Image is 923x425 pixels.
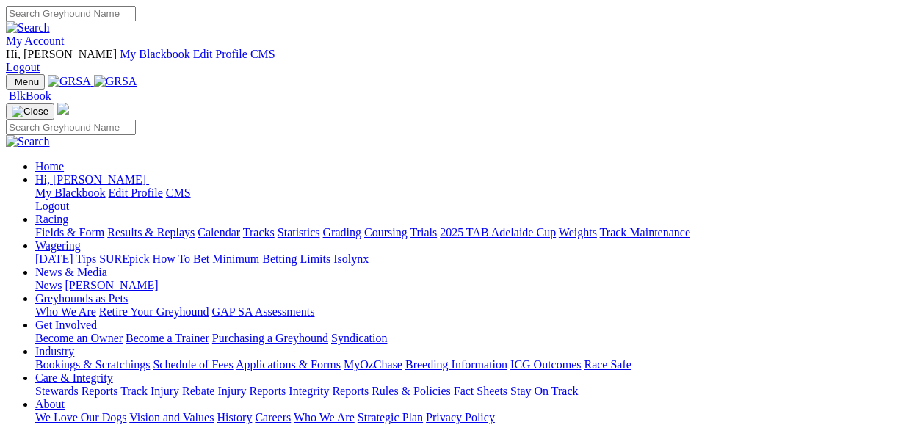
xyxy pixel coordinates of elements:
img: GRSA [94,75,137,88]
a: Stay On Track [510,385,578,397]
a: Coursing [364,226,408,239]
a: Minimum Betting Limits [212,253,330,265]
img: Search [6,135,50,148]
a: Track Injury Rebate [120,385,214,397]
a: MyOzChase [344,358,402,371]
a: Isolynx [333,253,369,265]
a: Home [35,160,64,172]
a: Strategic Plan [358,411,423,424]
a: History [217,411,252,424]
span: Hi, [PERSON_NAME] [35,173,146,186]
a: Grading [323,226,361,239]
a: My Account [6,34,65,47]
a: Purchasing a Greyhound [212,332,328,344]
a: Racing [35,213,68,225]
a: About [35,398,65,410]
a: SUREpick [99,253,149,265]
div: About [35,411,917,424]
a: My Blackbook [120,48,190,60]
div: Wagering [35,253,917,266]
div: Care & Integrity [35,385,917,398]
a: Syndication [331,332,387,344]
img: Search [6,21,50,34]
a: Injury Reports [217,385,286,397]
div: Industry [35,358,917,371]
input: Search [6,120,136,135]
a: Trials [410,226,437,239]
a: Become a Trainer [126,332,209,344]
a: 2025 TAB Adelaide Cup [440,226,556,239]
a: Get Involved [35,319,97,331]
a: ICG Outcomes [510,358,581,371]
span: BlkBook [9,90,51,102]
a: [DATE] Tips [35,253,96,265]
a: Track Maintenance [600,226,690,239]
a: CMS [250,48,275,60]
a: How To Bet [153,253,210,265]
a: Logout [35,200,69,212]
a: Careers [255,411,291,424]
a: Stewards Reports [35,385,117,397]
input: Search [6,6,136,21]
button: Toggle navigation [6,74,45,90]
a: Fact Sheets [454,385,507,397]
div: News & Media [35,279,917,292]
a: Fields & Form [35,226,104,239]
a: Edit Profile [193,48,247,60]
div: Hi, [PERSON_NAME] [35,186,917,213]
a: Become an Owner [35,332,123,344]
a: Edit Profile [109,186,163,199]
a: News [35,279,62,291]
div: Get Involved [35,332,917,345]
a: Tracks [243,226,275,239]
img: GRSA [48,75,91,88]
a: Race Safe [584,358,631,371]
a: Integrity Reports [289,385,369,397]
a: Wagering [35,239,81,252]
a: Retire Your Greyhound [99,305,209,318]
a: Statistics [278,226,320,239]
a: Applications & Forms [236,358,341,371]
a: GAP SA Assessments [212,305,315,318]
a: Vision and Values [129,411,214,424]
span: Hi, [PERSON_NAME] [6,48,117,60]
a: CMS [166,186,191,199]
a: [PERSON_NAME] [65,279,158,291]
img: Close [12,106,48,117]
div: My Account [6,48,917,74]
a: Greyhounds as Pets [35,292,128,305]
a: Privacy Policy [426,411,495,424]
a: Bookings & Scratchings [35,358,150,371]
a: Rules & Policies [372,385,451,397]
img: logo-grsa-white.png [57,103,69,115]
a: Who We Are [35,305,96,318]
a: News & Media [35,266,107,278]
a: Logout [6,61,40,73]
a: Calendar [198,226,240,239]
a: Results & Replays [107,226,195,239]
a: We Love Our Dogs [35,411,126,424]
a: Hi, [PERSON_NAME] [35,173,149,186]
a: Care & Integrity [35,371,113,384]
a: Who We Are [294,411,355,424]
a: BlkBook [6,90,51,102]
button: Toggle navigation [6,103,54,120]
a: My Blackbook [35,186,106,199]
div: Greyhounds as Pets [35,305,917,319]
div: Racing [35,226,917,239]
a: Breeding Information [405,358,507,371]
a: Industry [35,345,74,357]
a: Schedule of Fees [153,358,233,371]
span: Menu [15,76,39,87]
a: Weights [559,226,597,239]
